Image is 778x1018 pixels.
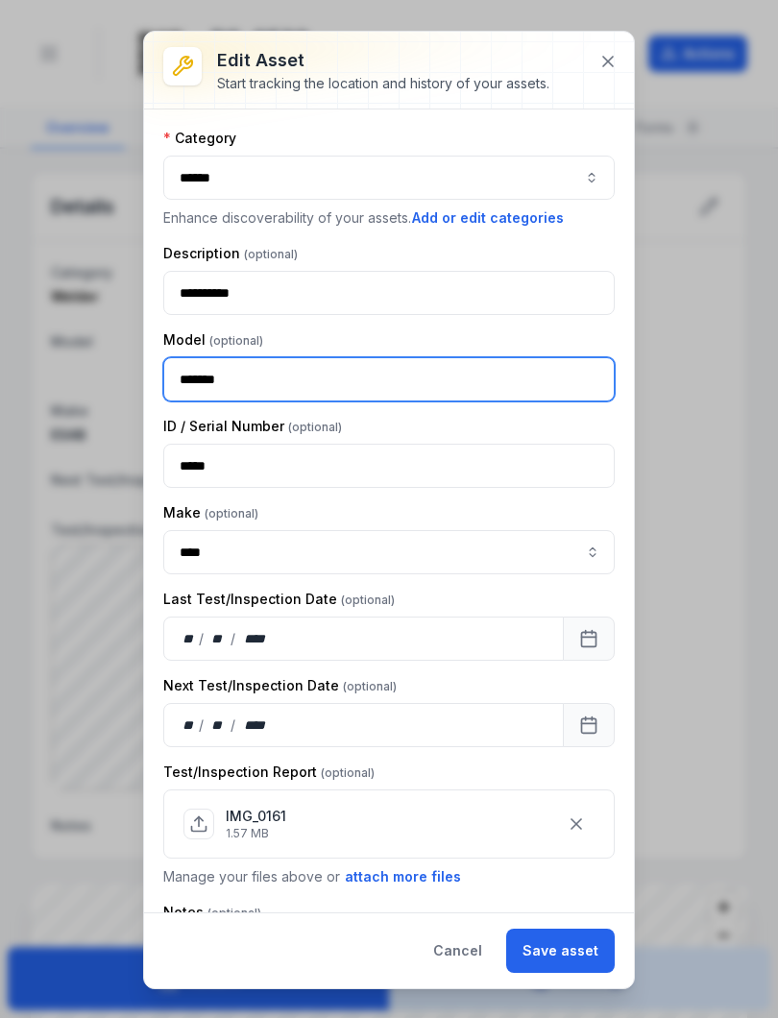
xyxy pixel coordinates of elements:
div: / [199,629,206,648]
label: Make [163,503,258,522]
div: year, [237,715,273,735]
button: Add or edit categories [411,207,565,229]
p: IMG_0161 [226,807,286,826]
label: Category [163,129,236,148]
button: Cancel [417,929,498,973]
div: Start tracking the location and history of your assets. [217,74,549,93]
div: month, [206,715,231,735]
label: Model [163,330,263,350]
div: month, [206,629,231,648]
label: Description [163,244,298,263]
div: day, [180,629,199,648]
div: year, [237,629,273,648]
label: ID / Serial Number [163,417,342,436]
div: / [231,715,237,735]
label: Last Test/Inspection Date [163,590,395,609]
div: day, [180,715,199,735]
div: / [199,715,206,735]
button: Calendar [563,617,615,661]
p: Manage your files above or [163,866,615,887]
input: asset-edit:cf[ca1b6296-9635-4ae3-ae60-00faad6de89d]-label [163,530,615,574]
label: Next Test/Inspection Date [163,676,397,695]
label: Notes [163,903,261,922]
p: Enhance discoverability of your assets. [163,207,615,229]
label: Test/Inspection Report [163,763,375,782]
button: Calendar [563,703,615,747]
button: attach more files [344,866,462,887]
p: 1.57 MB [226,826,286,841]
h3: Edit asset [217,47,549,74]
button: Save asset [506,929,615,973]
div: / [231,629,237,648]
